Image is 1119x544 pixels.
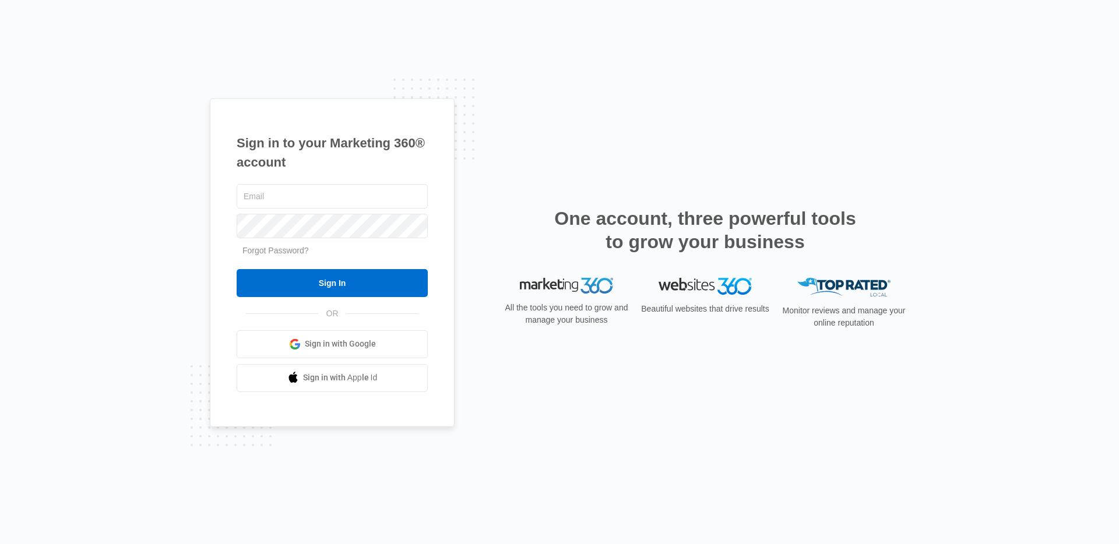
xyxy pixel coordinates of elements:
[237,364,428,392] a: Sign in with Apple Id
[305,338,376,350] span: Sign in with Google
[303,372,378,384] span: Sign in with Apple Id
[242,246,309,255] a: Forgot Password?
[797,278,891,297] img: Top Rated Local
[659,278,752,295] img: Websites 360
[640,303,770,315] p: Beautiful websites that drive results
[779,305,909,329] p: Monitor reviews and manage your online reputation
[237,330,428,358] a: Sign in with Google
[520,278,613,294] img: Marketing 360
[318,308,347,320] span: OR
[237,133,428,172] h1: Sign in to your Marketing 360® account
[551,207,860,253] h2: One account, three powerful tools to grow your business
[237,184,428,209] input: Email
[501,302,632,326] p: All the tools you need to grow and manage your business
[237,269,428,297] input: Sign In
